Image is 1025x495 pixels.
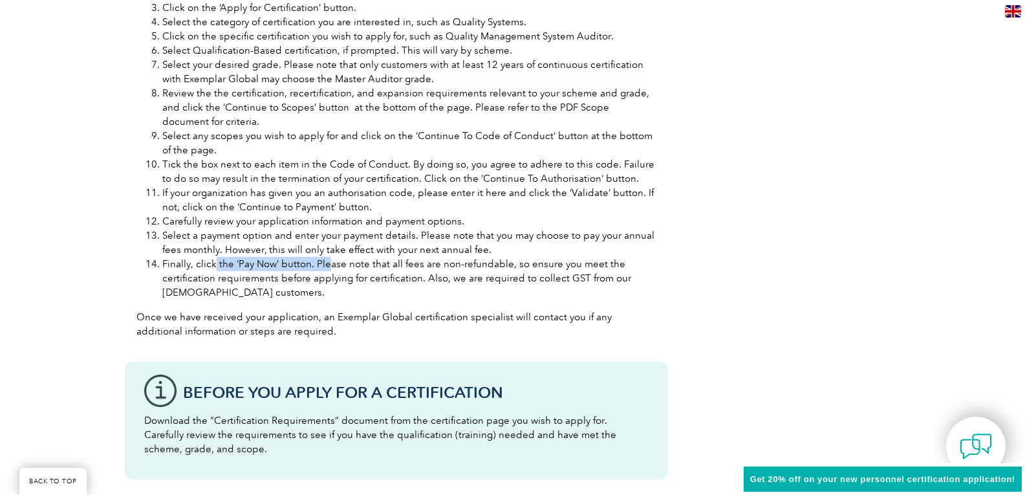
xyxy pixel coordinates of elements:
[750,474,1015,484] span: Get 20% off on your new personnel certification application!
[162,43,656,58] li: Select Qualification-Based certification, if prompted. This will vary by scheme.
[144,413,649,456] p: Download the “Certification Requirements” document from the certification page you wish to apply ...
[162,214,656,228] li: Carefully review your application information and payment options.
[162,15,656,29] li: Select the category of certification you are interested in, such as Quality Systems.
[162,186,656,214] li: If your organization has given you an authorisation code, please enter it here and click the ‘Val...
[162,86,656,129] li: Review the the certification, recertification, and expansion requirements relevant to your scheme...
[162,58,656,86] li: Select your desired grade. Please note that only customers with at least 12 years of continuous c...
[162,129,656,157] li: Select any scopes you wish to apply for and click on the ‘Continue To Code of Conduct’ button at ...
[19,468,87,495] a: BACK TO TOP
[162,157,656,186] li: Tick the box next to each item in the Code of Conduct. By doing so, you agree to adhere to this c...
[1005,5,1021,17] img: en
[162,228,656,257] li: Select a payment option and enter your payment details. Please note that you may choose to pay yo...
[183,384,649,401] h3: Before You Apply For a Certification
[162,1,656,15] li: Click on the ‘Apply for Certification’ button.
[162,257,656,300] li: Finally, click the ‘Pay Now’ button. Please note that all fees are non-refundable, so ensure you ...
[162,29,656,43] li: Click on the specific certification you wish to apply for, such as Quality Management System Audi...
[960,430,992,463] img: contact-chat.png
[136,310,656,338] p: Once we have received your application, an Exemplar Global certification specialist will contact ...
